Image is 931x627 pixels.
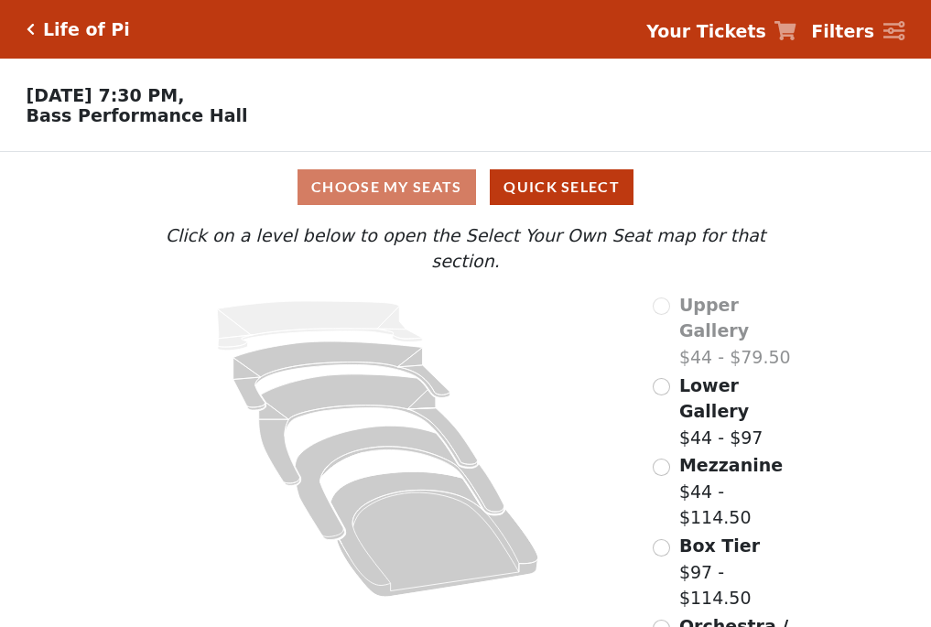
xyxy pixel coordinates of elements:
label: $44 - $79.50 [679,292,802,371]
a: Filters [811,18,904,45]
button: Quick Select [490,169,633,205]
a: Your Tickets [646,18,796,45]
p: Click on a level below to open the Select Your Own Seat map for that section. [129,222,801,275]
path: Orchestra / Parterre Circle - Seats Available: 26 [331,471,539,597]
path: Lower Gallery - Seats Available: 170 [233,341,450,410]
strong: Your Tickets [646,21,766,41]
label: $44 - $97 [679,373,802,451]
label: $97 - $114.50 [679,533,802,611]
path: Upper Gallery - Seats Available: 0 [218,301,423,351]
span: Mezzanine [679,455,783,475]
a: Click here to go back to filters [27,23,35,36]
span: Box Tier [679,535,760,556]
h5: Life of Pi [43,19,130,40]
label: $44 - $114.50 [679,452,802,531]
span: Lower Gallery [679,375,749,422]
strong: Filters [811,21,874,41]
span: Upper Gallery [679,295,749,341]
